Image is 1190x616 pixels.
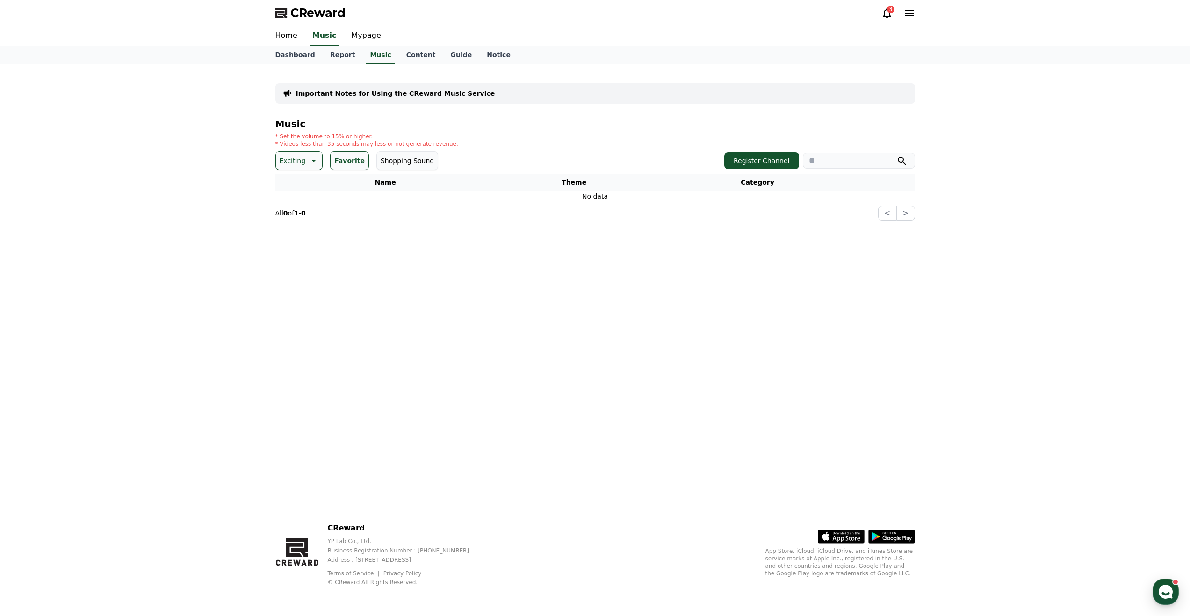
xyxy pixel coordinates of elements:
p: © CReward All Rights Reserved. [327,579,484,586]
button: Exciting [275,151,323,170]
a: CReward [275,6,346,21]
button: < [878,206,896,221]
span: Home [24,310,40,318]
a: Messages [62,296,121,320]
button: Favorite [330,151,369,170]
a: Terms of Service [327,570,381,577]
th: Category [653,174,863,191]
a: Dashboard [268,46,323,64]
a: Notice [479,46,518,64]
p: Exciting [280,154,306,167]
td: No data [275,191,915,202]
th: Theme [496,174,653,191]
a: Mypage [344,26,389,46]
a: Settings [121,296,180,320]
th: Name [275,174,496,191]
button: Shopping Sound [376,151,438,170]
a: Privacy Policy [383,570,422,577]
p: Business Registration Number : [PHONE_NUMBER] [327,547,484,554]
a: Music [310,26,339,46]
p: YP Lab Co., Ltd. [327,537,484,545]
div: 3 [887,6,894,13]
a: Home [268,26,305,46]
a: 3 [881,7,893,19]
a: Guide [443,46,479,64]
strong: 0 [283,209,288,217]
h4: Music [275,119,915,129]
span: Messages [78,311,105,318]
a: Content [399,46,443,64]
button: Register Channel [724,152,799,169]
p: CReward [327,523,484,534]
a: Important Notes for Using the CReward Music Service [296,89,495,98]
p: App Store, iCloud, iCloud Drive, and iTunes Store are service marks of Apple Inc., registered in ... [765,547,915,577]
a: Report [323,46,363,64]
p: * Set the volume to 15% or higher. [275,133,458,140]
strong: 0 [301,209,306,217]
a: Music [366,46,395,64]
button: > [896,206,915,221]
p: All of - [275,208,306,218]
p: Address : [STREET_ADDRESS] [327,556,484,564]
p: * Videos less than 35 seconds may less or not generate revenue. [275,140,458,148]
span: Settings [138,310,161,318]
span: CReward [290,6,346,21]
a: Home [3,296,62,320]
strong: 1 [294,209,299,217]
